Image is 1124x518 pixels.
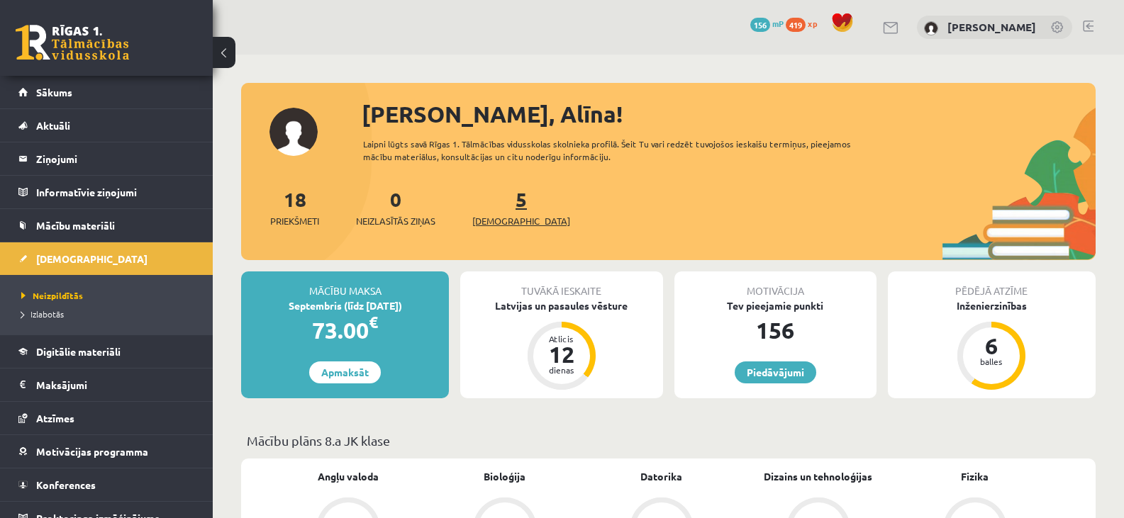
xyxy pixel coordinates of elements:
div: Mācību maksa [241,271,449,298]
span: 156 [750,18,770,32]
span: mP [772,18,784,29]
span: Izlabotās [21,308,64,320]
a: Bioloģija [484,469,525,484]
div: Atlicis [540,334,583,343]
a: Neizpildītās [21,289,199,302]
a: Konferences [18,468,195,501]
a: Dizains un tehnoloģijas [764,469,872,484]
a: Piedāvājumi [735,361,816,383]
a: Izlabotās [21,308,199,320]
span: Konferences [36,478,96,491]
a: Atzīmes [18,402,195,434]
span: Neizpildītās [21,290,83,301]
div: Tuvākā ieskaite [460,271,662,298]
a: Motivācijas programma [18,435,195,468]
legend: Maksājumi [36,368,195,401]
span: Motivācijas programma [36,445,148,458]
div: balles [970,357,1013,366]
a: [PERSON_NAME] [947,20,1036,34]
div: Motivācija [674,271,877,298]
div: 6 [970,334,1013,357]
a: Apmaksāt [309,361,381,383]
span: Atzīmes [36,412,74,424]
legend: Informatīvie ziņojumi [36,176,195,208]
img: Alīna Pugačova [924,21,938,35]
div: 12 [540,343,583,366]
a: 156 mP [750,18,784,29]
span: Priekšmeti [270,214,319,228]
span: 419 [786,18,806,32]
a: Sākums [18,76,195,108]
span: [DEMOGRAPHIC_DATA] [36,252,148,265]
span: [DEMOGRAPHIC_DATA] [472,214,570,228]
p: Mācību plāns 8.a JK klase [247,431,1090,450]
span: € [369,312,378,332]
div: [PERSON_NAME], Alīna! [362,97,1096,131]
a: Informatīvie ziņojumi [18,176,195,208]
a: 18Priekšmeti [270,186,319,228]
span: Digitālie materiāli [36,345,121,358]
a: Maksājumi [18,368,195,401]
span: Aktuāli [36,119,70,132]
div: Latvijas un pasaules vēsture [460,298,662,313]
span: xp [808,18,817,29]
div: Septembris (līdz [DATE]) [241,298,449,313]
div: Tev pieejamie punkti [674,298,877,313]
a: Rīgas 1. Tālmācības vidusskola [16,25,129,60]
div: Pēdējā atzīme [888,271,1096,298]
a: Fizika [961,469,989,484]
a: Datorika [640,469,682,484]
a: 0Neizlasītās ziņas [356,186,435,228]
span: Neizlasītās ziņas [356,214,435,228]
span: Mācību materiāli [36,219,115,232]
div: Inženierzinības [888,298,1096,313]
a: Latvijas un pasaules vēsture Atlicis 12 dienas [460,298,662,392]
div: dienas [540,366,583,374]
a: Mācību materiāli [18,209,195,242]
a: Ziņojumi [18,142,195,175]
legend: Ziņojumi [36,142,195,175]
div: 73.00 [241,313,449,347]
a: Angļu valoda [318,469,379,484]
a: [DEMOGRAPHIC_DATA] [18,242,195,275]
a: 419 xp [786,18,824,29]
div: 156 [674,313,877,347]
a: Aktuāli [18,109,195,142]
a: 5[DEMOGRAPHIC_DATA] [472,186,570,228]
span: Sākums [36,86,72,98]
div: Laipni lūgts savā Rīgas 1. Tālmācības vidusskolas skolnieka profilā. Šeit Tu vari redzēt tuvojošo... [363,137,876,163]
a: Inženierzinības 6 balles [888,298,1096,392]
a: Digitālie materiāli [18,335,195,368]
